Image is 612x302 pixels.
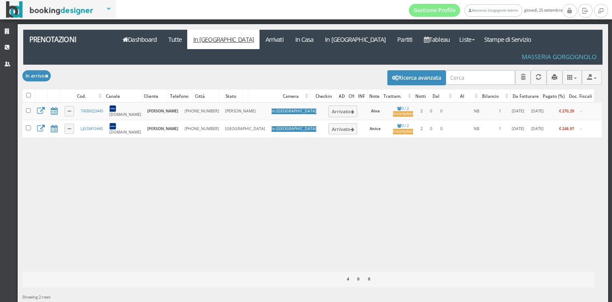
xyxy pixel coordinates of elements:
[436,120,447,137] td: 0
[446,70,515,84] input: Cerca
[507,103,528,120] td: [DATE]
[409,4,563,17] span: giovedì, 25 settembre
[528,103,547,120] td: [DATE]
[480,90,510,102] div: Bilancio
[370,126,380,131] b: Anice
[522,53,597,60] h4: Masseria Gorgognolo
[454,90,480,102] div: Al
[493,120,507,137] td: 1
[328,123,357,134] button: Arrivato
[347,276,349,282] b: 4
[147,126,178,131] b: [PERSON_NAME]
[289,30,319,49] a: In Casa
[559,126,574,131] b: € 248,97
[168,90,193,102] div: Telefono
[582,70,602,84] button: Export
[22,70,51,81] button: In arrivo
[382,90,413,102] div: Trattam.
[109,105,116,112] img: 7STAjs-WNfZHmYllyLag4gdhmHm8JrbmzVrznejwAeLEbpu0yDt-GlJaDipzXAZBN18=w300
[417,120,427,137] td: 2
[559,108,574,114] b: € 270,29
[567,90,594,102] div: Doc. Fiscali
[528,120,547,137] td: [DATE]
[511,90,541,102] div: Da Fatturare
[142,90,167,102] div: Cliente
[461,120,493,137] td: NB
[182,103,222,120] td: [PHONE_NUMBER]
[106,120,144,137] td: [DOMAIN_NAME]
[182,120,222,137] td: [PHONE_NUMBER]
[311,90,337,102] div: Checkin
[577,103,607,120] td: -
[193,90,219,102] div: Città
[464,4,522,17] a: Masseria Gorgognolo Admin
[219,90,242,102] div: Stato
[417,103,427,120] td: 2
[368,276,370,282] b: 0
[187,30,260,49] a: In [GEOGRAPHIC_DATA]
[393,111,413,117] div: Incompleto
[479,30,537,49] a: Stampe di Servizio
[392,30,418,49] a: Partiti
[337,90,346,102] div: AD
[281,90,310,102] div: Camera
[507,120,528,137] td: [DATE]
[427,103,436,120] td: 0
[80,108,103,114] a: 7V6B6Q3445
[260,30,289,49] a: Arrivati
[272,109,316,114] div: In [GEOGRAPHIC_DATA]
[409,4,461,17] a: Gestione Profilo
[75,90,104,102] div: Cod.
[23,30,112,49] a: Prenotazioni
[117,30,163,49] a: Dashboard
[436,103,447,120] td: 0
[163,30,188,49] a: Tutte
[428,90,454,102] div: Dal
[393,106,413,117] a: 0 / 2Incompleto
[387,70,446,85] button: Ricerca avanzata
[356,90,367,102] div: INF
[104,90,142,102] div: Canale
[357,276,359,282] b: 0
[147,108,178,114] b: [PERSON_NAME]
[319,30,392,49] a: In [GEOGRAPHIC_DATA]
[109,123,116,130] img: 7STAjs-WNfZHmYllyLag4gdhmHm8JrbmzVrznejwAeLEbpu0yDt-GlJaDipzXAZBN18=w300
[272,126,316,132] div: In [GEOGRAPHIC_DATA]
[371,108,380,114] b: Aloe
[347,90,356,102] div: CH
[427,120,436,137] td: 0
[393,123,413,134] a: 0 / 2Incompleto
[328,106,357,117] button: Arrivato
[6,1,93,18] img: BookingDesigner.com
[531,70,547,84] button: Aggiorna
[541,90,566,102] div: Pagato (%)
[418,30,456,49] a: Tableau
[461,103,493,120] td: NB
[368,90,381,102] div: Note
[414,90,428,102] div: Notti
[393,129,413,134] div: Incompleto
[222,120,268,137] td: [GEOGRAPHIC_DATA]
[455,30,478,49] a: Liste
[222,103,268,120] td: [PERSON_NAME]
[577,120,607,137] td: -
[80,126,103,131] a: LJG5MY3445
[22,294,50,300] span: Showing 2 rows
[493,103,507,120] td: 1
[106,103,144,120] td: [DOMAIN_NAME]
